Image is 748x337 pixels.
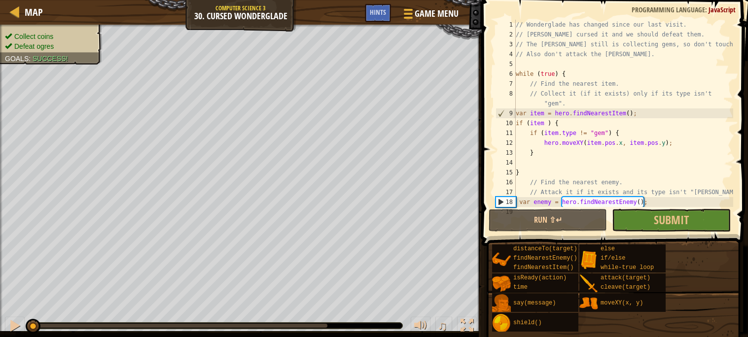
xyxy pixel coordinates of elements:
[457,317,477,337] button: Toggle fullscreen
[513,274,567,281] span: isReady(action)
[513,319,542,326] span: shield()
[601,245,615,252] span: else
[492,274,511,293] img: portrait.png
[14,42,54,50] span: Defeat ogres
[435,317,452,337] button: ♫
[496,207,516,217] div: 19
[601,300,643,306] span: moveXY(x, y)
[496,197,516,207] div: 18
[579,250,598,269] img: portrait.png
[5,41,95,51] li: Defeat ogres
[496,177,516,187] div: 16
[496,118,516,128] div: 10
[496,79,516,89] div: 7
[415,7,459,20] span: Game Menu
[496,158,516,168] div: 14
[601,255,625,262] span: if/else
[496,187,516,197] div: 17
[14,33,53,40] span: Collect coins
[492,250,511,269] img: portrait.png
[513,284,528,291] span: time
[496,69,516,79] div: 6
[5,317,25,337] button: Ctrl + P: Pause
[5,32,95,41] li: Collect coins
[25,5,43,19] span: Map
[496,128,516,138] div: 11
[437,318,447,333] span: ♫
[396,4,464,27] button: Game Menu
[496,168,516,177] div: 15
[492,314,511,333] img: portrait.png
[492,294,511,313] img: portrait.png
[513,300,556,306] span: say(message)
[654,212,689,228] span: Submit
[579,294,598,313] img: portrait.png
[411,317,430,337] button: Adjust volume
[496,30,516,39] div: 2
[601,274,650,281] span: attack(target)
[705,5,709,14] span: :
[496,49,516,59] div: 4
[579,274,598,293] img: portrait.png
[370,7,386,17] span: Hints
[513,264,573,271] span: findNearestItem()
[496,20,516,30] div: 1
[496,138,516,148] div: 12
[612,209,730,232] button: Submit
[496,59,516,69] div: 5
[496,89,516,108] div: 8
[29,55,33,63] span: :
[513,245,577,252] span: distanceTo(target)
[601,264,654,271] span: while-true loop
[33,55,68,63] span: Success!
[709,5,736,14] span: JavaScript
[496,108,516,118] div: 9
[496,148,516,158] div: 13
[5,55,29,63] span: Goals
[601,284,650,291] span: cleave(target)
[20,5,43,19] a: Map
[496,39,516,49] div: 3
[632,5,705,14] span: Programming language
[489,209,607,232] button: Run ⇧↵
[513,255,577,262] span: findNearestEnemy()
